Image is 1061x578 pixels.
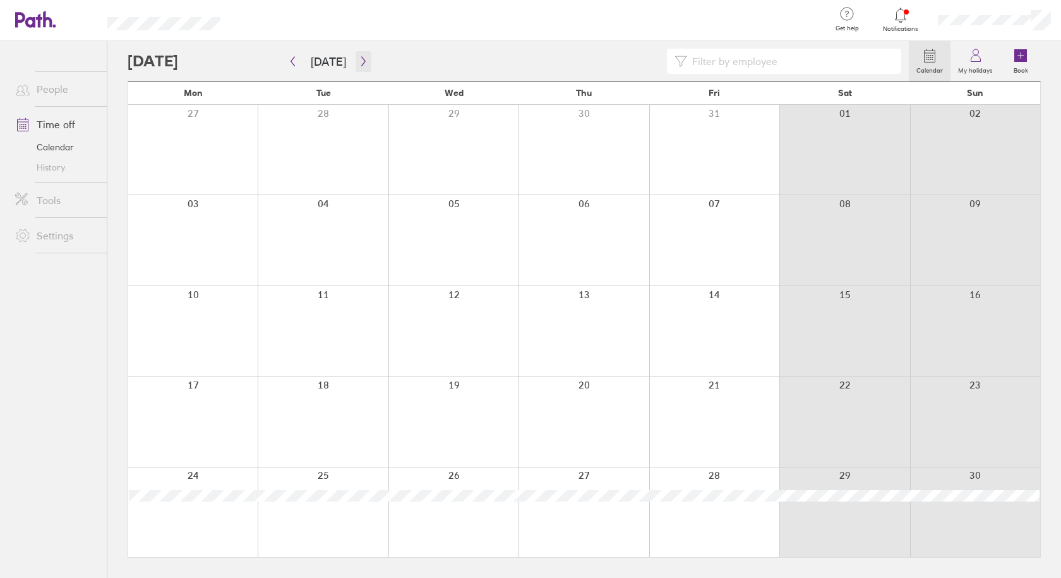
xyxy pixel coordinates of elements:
span: Get help [827,25,868,32]
label: My holidays [950,63,1000,75]
a: Tools [5,188,107,213]
input: Filter by employee [687,49,894,73]
button: [DATE] [301,51,356,72]
a: Time off [5,112,107,137]
span: Fri [709,88,720,98]
a: History [5,157,107,178]
span: Thu [576,88,592,98]
a: Settings [5,223,107,248]
a: Calendar [5,137,107,157]
a: Notifications [880,6,921,33]
span: Notifications [880,25,921,33]
span: Mon [184,88,203,98]
label: Calendar [909,63,950,75]
span: Sun [967,88,983,98]
label: Book [1006,63,1036,75]
a: My holidays [950,41,1000,81]
span: Wed [445,88,464,98]
a: Calendar [909,41,950,81]
a: People [5,76,107,102]
span: Sat [838,88,852,98]
span: Tue [316,88,331,98]
a: Book [1000,41,1041,81]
